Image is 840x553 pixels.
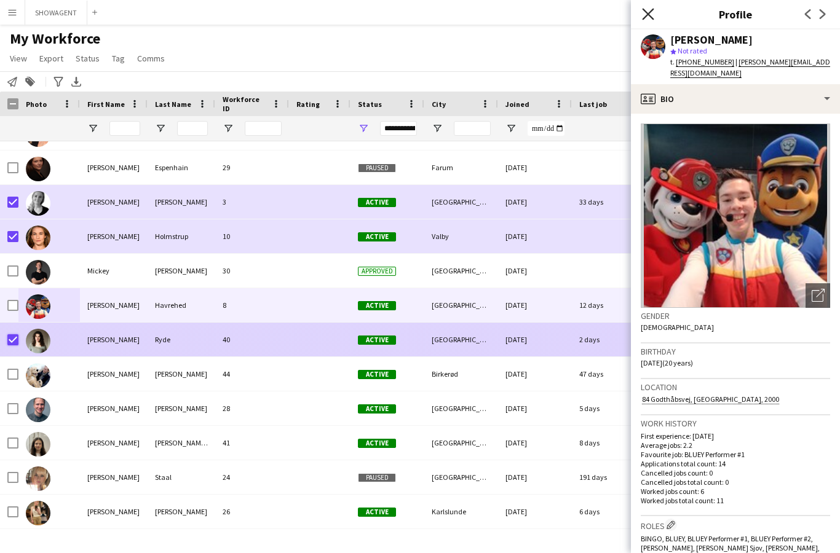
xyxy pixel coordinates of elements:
[223,123,234,134] button: Open Filter Menu
[678,46,707,55] span: Not rated
[215,495,289,528] div: 26
[215,185,289,219] div: 3
[148,151,215,184] div: Espenhain
[424,391,498,425] div: [GEOGRAPHIC_DATA]
[107,50,130,66] a: Tag
[505,123,517,134] button: Open Filter Menu
[26,501,50,525] img: Sandra Bothmann
[26,157,50,181] img: Marie Espenhain
[25,1,87,25] button: SHOWAGENT
[641,323,714,332] span: [DEMOGRAPHIC_DATA]
[579,100,607,109] span: Last job
[572,460,646,494] div: 191 days
[358,100,382,109] span: Status
[424,185,498,219] div: [GEOGRAPHIC_DATA]
[641,496,830,505] p: Worked jobs total count: 11
[215,426,289,460] div: 41
[358,508,396,517] span: Active
[358,404,396,414] span: Active
[641,124,830,308] img: Crew avatar or photo
[358,473,396,482] span: Paused
[215,254,289,288] div: 30
[498,426,572,460] div: [DATE]
[424,357,498,391] div: Birkerød
[358,301,396,310] span: Active
[641,519,830,531] h3: Roles
[215,357,289,391] div: 44
[80,426,148,460] div: [PERSON_NAME]
[498,254,572,288] div: [DATE]
[670,34,753,45] div: [PERSON_NAME]
[10,29,100,48] span: My Workforce
[71,50,105,66] a: Status
[26,226,50,250] img: Matilde Holmstrup
[670,57,830,78] span: |
[148,185,215,219] div: [PERSON_NAME]
[80,151,148,184] div: [PERSON_NAME]
[148,219,215,253] div: Holmstrup
[26,191,50,216] img: Martina J.V. Engraf Von Grevenhoff
[670,57,735,67] span: t.
[641,310,830,321] h3: Gender
[215,219,289,253] div: 10
[358,198,396,207] span: Active
[80,219,148,253] div: [PERSON_NAME]
[137,53,165,64] span: Comms
[215,288,289,322] div: 8
[358,232,396,241] span: Active
[498,357,572,391] div: [DATE]
[80,357,148,391] div: [PERSON_NAME]
[69,74,84,89] app-action-btn: Export XLSX
[26,260,50,284] img: Mickey Prüssing
[87,123,98,134] button: Open Filter Menu
[358,123,369,134] button: Open Filter Menu
[26,294,50,319] img: Nikolaï Havrehed
[641,468,830,477] p: Cancelled jobs count: 0
[572,185,646,219] div: 33 days
[215,460,289,494] div: 24
[424,495,498,528] div: Karlslunde
[80,495,148,528] div: [PERSON_NAME]
[5,74,20,89] app-action-btn: Notify workforce
[26,329,50,353] img: Nikoline Kristine Ryde
[76,53,100,64] span: Status
[26,100,47,109] span: Photo
[80,288,148,322] div: [PERSON_NAME]
[223,95,267,113] span: Workforce ID
[641,441,830,450] p: Average jobs: 2.2
[148,460,215,494] div: Staal
[39,53,63,64] span: Export
[358,439,396,448] span: Active
[155,123,166,134] button: Open Filter Menu
[424,323,498,356] div: [GEOGRAPHIC_DATA]
[87,100,125,109] span: First Name
[505,100,529,109] span: Joined
[358,370,396,379] span: Active
[528,121,565,136] input: Joined Filter Input
[26,363,50,388] img: Peter Nørgaard
[432,123,443,134] button: Open Filter Menu
[806,283,830,308] div: Open photos pop-in
[572,323,646,356] div: 2 days
[498,288,572,322] div: [DATE]
[23,74,38,89] app-action-btn: Add to tag
[424,288,498,322] div: [GEOGRAPHIC_DATA]
[26,466,50,491] img: Sally Staal
[80,254,148,288] div: Mickey
[454,121,491,136] input: City Filter Input
[155,100,191,109] span: Last Name
[424,426,498,460] div: [GEOGRAPHIC_DATA]
[641,450,830,459] p: Favourite job: BLUEY Performer #1
[215,391,289,425] div: 28
[572,495,646,528] div: 6 days
[80,460,148,494] div: [PERSON_NAME]
[80,323,148,356] div: [PERSON_NAME]
[51,74,66,89] app-action-btn: Advanced filters
[641,418,830,429] h3: Work history
[245,121,282,136] input: Workforce ID Filter Input
[112,53,125,64] span: Tag
[80,391,148,425] div: [PERSON_NAME]
[5,50,32,66] a: View
[498,151,572,184] div: [DATE]
[26,398,50,422] img: Philip Schmidt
